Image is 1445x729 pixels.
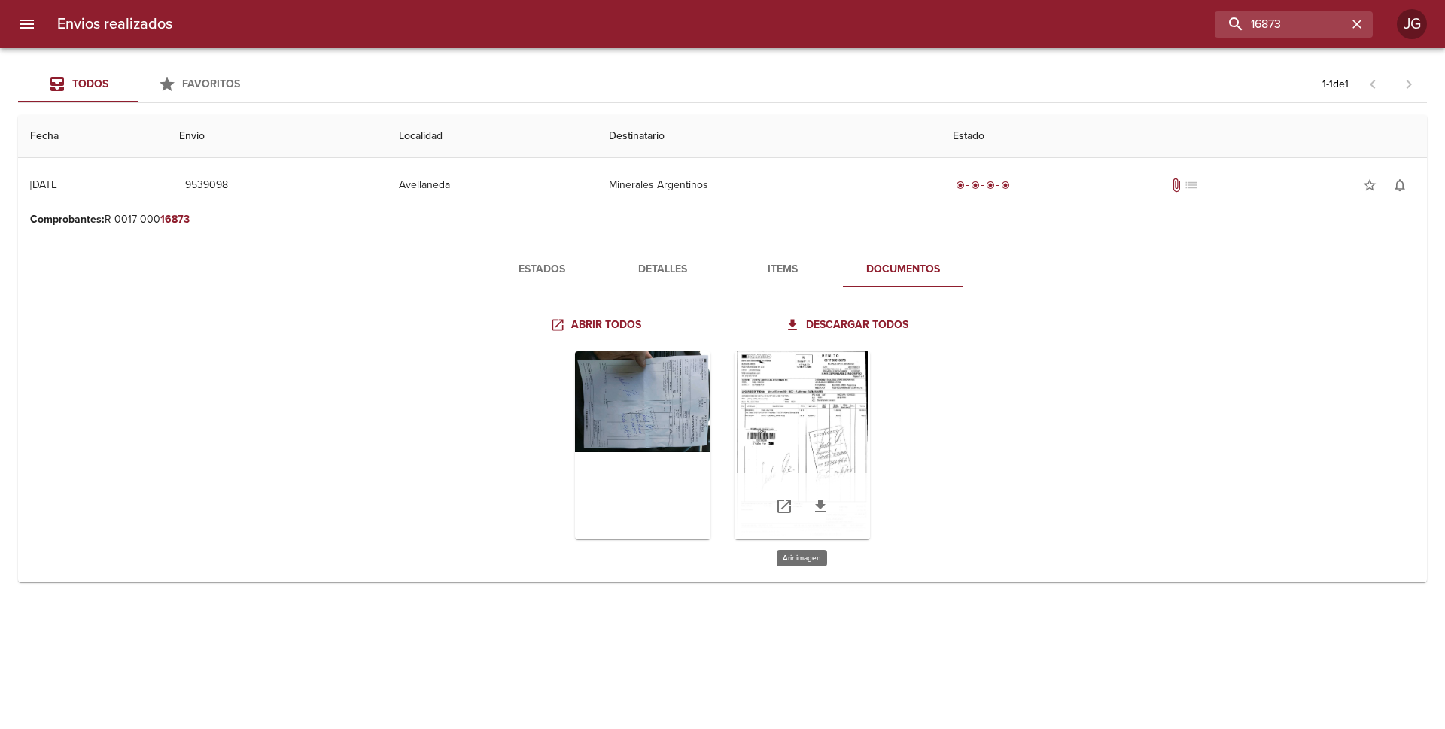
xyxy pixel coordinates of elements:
input: buscar [1215,11,1347,38]
span: Pagina anterior [1355,76,1391,91]
a: Abrir [766,488,802,524]
td: Minerales Argentinos [597,158,941,212]
table: Tabla de envíos del cliente [18,115,1427,582]
a: Descargar [802,488,838,524]
a: Descargar todos [782,311,914,339]
div: [DATE] [30,178,59,191]
span: notifications_none [1392,178,1407,193]
span: Documentos [852,260,954,279]
div: Tabs Envios [18,66,259,102]
span: radio_button_checked [986,181,995,190]
span: Descargar todos [788,316,908,335]
th: Fecha [18,115,167,158]
td: Avellaneda [387,158,597,212]
span: Tiene documentos adjuntos [1169,178,1184,193]
span: Items [732,260,834,279]
h6: Envios realizados [57,12,172,36]
div: JG [1397,9,1427,39]
span: Detalles [611,260,713,279]
button: Agregar a favoritos [1355,170,1385,200]
span: Abrir todos [553,316,641,335]
button: 9539098 [179,172,234,199]
span: 9539098 [185,176,228,195]
button: menu [9,6,45,42]
button: Activar notificaciones [1385,170,1415,200]
span: Estados [491,260,593,279]
span: Todos [72,77,108,90]
div: Abrir información de usuario [1397,9,1427,39]
p: 1 - 1 de 1 [1322,77,1349,92]
span: radio_button_checked [956,181,965,190]
th: Estado [941,115,1427,158]
th: Localidad [387,115,597,158]
th: Destinatario [597,115,941,158]
span: Pagina siguiente [1391,66,1427,102]
div: Entregado [953,178,1013,193]
span: radio_button_checked [971,181,980,190]
span: star_border [1362,178,1377,193]
div: Tabs detalle de guia [482,251,963,287]
span: Favoritos [182,77,240,90]
th: Envio [167,115,388,158]
div: Arir imagen [575,351,710,539]
p: R-0017-000 [30,212,1415,227]
span: No tiene pedido asociado [1184,178,1199,193]
b: Comprobantes : [30,213,105,226]
em: 16873 [160,213,190,226]
span: radio_button_checked [1001,181,1010,190]
a: Abrir todos [547,311,647,339]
